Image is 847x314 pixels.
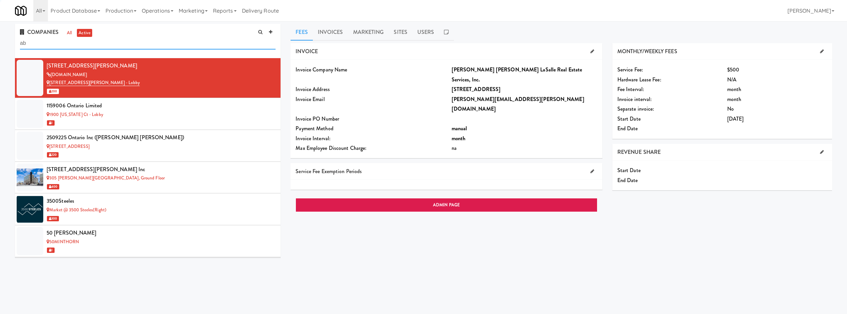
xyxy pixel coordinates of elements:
div: [STREET_ADDRESS][PERSON_NAME] Inc [47,164,276,174]
span: Fee Interval: [617,85,644,93]
span: 220 [47,152,59,157]
div: 3500Steeles [47,196,276,206]
span: $500 [727,66,739,73]
div: 1159006 Ontario Limited [47,101,276,111]
li: 5995-[GEOGRAPHIC_DATA][DOMAIN_NAME][STREET_ADDRESS] 200 [15,257,281,297]
li: 50 [PERSON_NAME]50MINTHORN 1 [15,225,281,257]
div: [DOMAIN_NAME] [47,71,276,79]
a: 50MINTHORN [47,239,79,245]
span: COMPANIES [20,28,59,36]
img: Micromart [15,5,27,17]
a: Fees [291,24,313,41]
span: Invoice Address [296,85,330,93]
span: 1 [47,120,55,126]
a: ADMIN PAGE [296,198,597,212]
a: Sites [389,24,412,41]
span: month [727,95,741,103]
div: na [452,143,597,153]
span: Start Date [617,115,641,123]
span: [DATE] [727,115,744,123]
a: all [65,29,74,37]
li: 3500SteelesMarket @ 3500 Steeles(Right) 300 [15,193,281,225]
div: [STREET_ADDRESS][PERSON_NAME] [47,61,276,71]
a: Invoices [313,24,348,41]
a: Marketing [348,24,389,41]
span: End Date [617,176,638,184]
input: Search company [20,37,276,50]
span: 200 [47,89,59,94]
span: month [727,85,741,93]
span: Service Fee: [617,66,643,73]
b: month [452,135,466,142]
span: Separate invoice: [617,105,654,113]
a: Users [412,24,439,41]
span: Start Date [617,166,641,174]
span: REVENUE SHARE [617,148,661,156]
span: 300 [47,216,59,221]
span: 1 [47,248,55,253]
a: [STREET_ADDRESS] [47,143,90,150]
span: Invoice Email [296,95,324,103]
a: active [77,29,92,37]
span: Service Fee Exemption Periods [296,167,362,175]
span: 400 [47,184,59,189]
a: 305 [PERSON_NAME][GEOGRAPHIC_DATA], Ground Floor [47,175,165,181]
b: [STREET_ADDRESS] [452,85,501,93]
li: 1159006 Ontario Limited1900 [US_STATE] Ct - Lobby 1 [15,98,281,130]
b: [PERSON_NAME] [PERSON_NAME] LaSalle Real Estate Services, Inc. [452,66,582,83]
span: INVOICE [296,48,318,55]
span: Invoice interval: [617,95,652,103]
a: Market @ 3500 Steeles(Right) [47,207,106,213]
span: End Date [617,125,638,132]
li: [STREET_ADDRESS][PERSON_NAME] Inc305 [PERSON_NAME][GEOGRAPHIC_DATA], Ground Floor 400 [15,162,281,194]
span: N/A [727,76,737,83]
span: Invoice Company Name [296,66,347,73]
span: MONTHLY/WEEKLY FEES [617,48,677,55]
div: 2509225 Ontario Inc ([PERSON_NAME] [PERSON_NAME]) [47,133,276,143]
div: 50 [PERSON_NAME] [47,228,276,238]
span: Hardware Lease Fee: [617,76,661,83]
b: manual [452,125,467,132]
span: Invoice PO Number [296,115,339,123]
div: No [727,104,827,114]
span: Invoice Interval: [296,135,330,142]
a: [STREET_ADDRESS][PERSON_NAME] - Lobby [47,79,140,86]
a: 1900 [US_STATE] Ct - Lobby [47,111,103,118]
span: Max Employee Discount Charge: [296,144,366,152]
li: 2509225 Ontario Inc ([PERSON_NAME] [PERSON_NAME])[STREET_ADDRESS] 220 [15,130,281,162]
span: Payment Method [296,125,333,132]
li: [STREET_ADDRESS][PERSON_NAME][DOMAIN_NAME][STREET_ADDRESS][PERSON_NAME] - Lobby 200 [15,58,281,98]
b: [PERSON_NAME][EMAIL_ADDRESS][PERSON_NAME][DOMAIN_NAME] [452,95,584,113]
